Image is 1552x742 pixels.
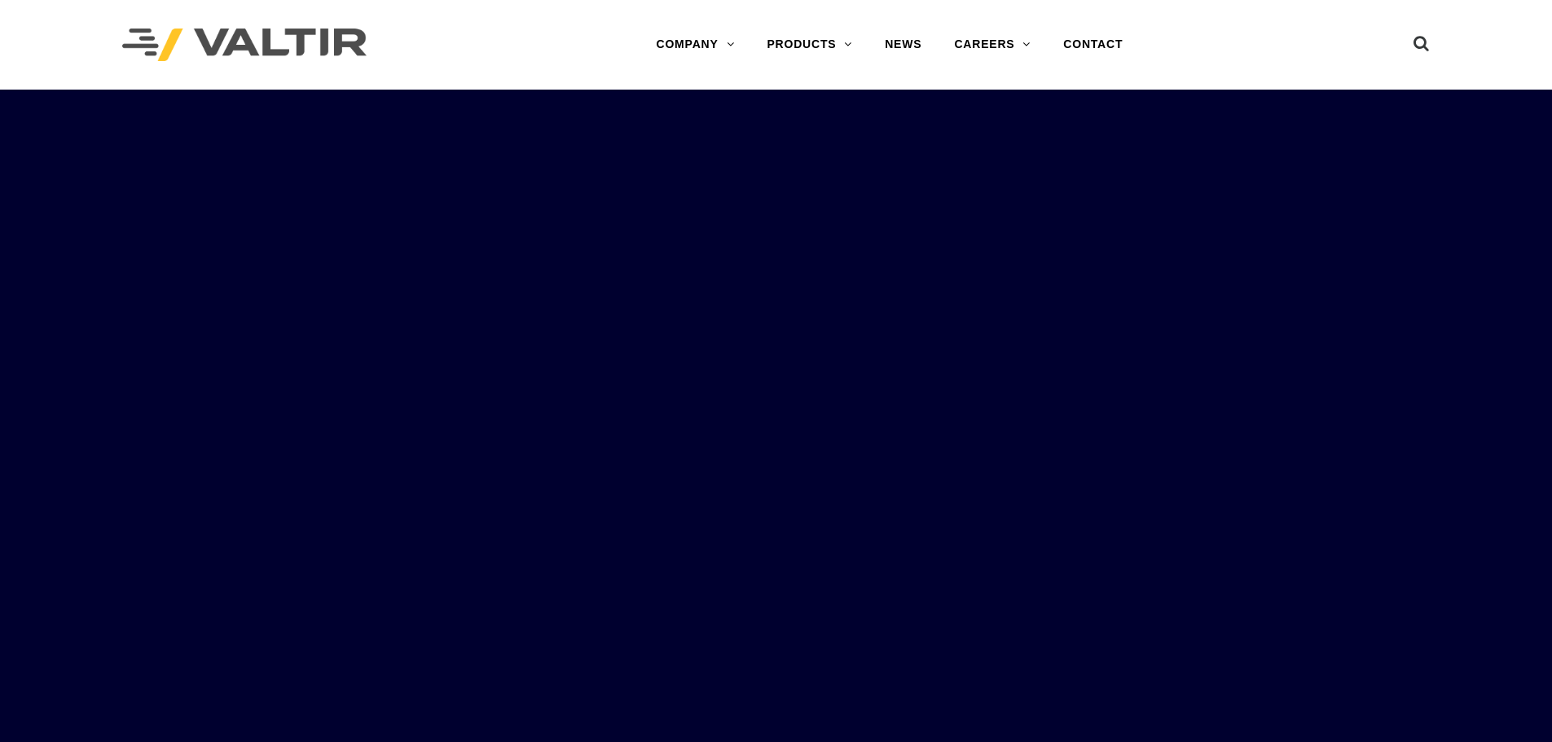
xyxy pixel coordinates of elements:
img: Valtir [122,29,367,62]
a: CAREERS [938,29,1047,61]
a: PRODUCTS [750,29,868,61]
a: COMPANY [640,29,750,61]
a: NEWS [868,29,938,61]
a: CONTACT [1047,29,1139,61]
